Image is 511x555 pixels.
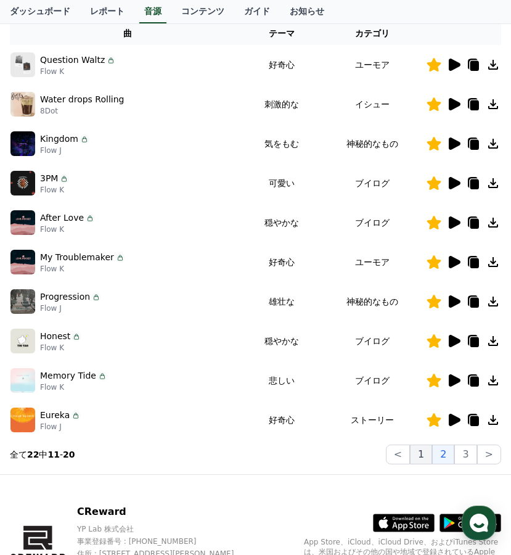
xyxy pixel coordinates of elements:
[318,84,426,124] td: イシュー
[318,242,426,282] td: ユーモア
[40,409,70,422] p: Eureka
[245,282,318,321] td: 雄壮な
[318,124,426,163] td: 神秘的なもの
[40,422,81,432] p: Flow J
[318,321,426,361] td: ブイログ
[41,174,203,199] div: ユーザー様のアカウントを確認いたしました。
[432,445,454,464] button: 2
[318,361,426,400] td: ブイログ
[40,264,125,274] p: Flow K
[10,131,35,156] img: music
[40,251,114,264] p: My Troublemaker
[41,199,203,223] div: 動画の初回アップロード日は8日であることが確認されます。
[10,171,35,195] img: music
[10,368,35,393] img: music
[27,450,39,459] strong: 22
[40,343,81,353] p: Flow K
[160,224,195,235] b: [DATE]
[40,106,124,116] p: 8Dot
[10,329,35,353] img: music
[40,303,101,313] p: Flow J
[77,524,255,534] p: YP Lab 株式会社
[245,124,318,163] td: 気をもむ
[41,356,182,369] div: 良い一日をお過ごしください。
[318,45,426,84] td: ユーモア
[10,52,35,77] img: music
[245,321,318,361] td: 穏やかな
[39,327,70,337] div: Creward
[41,248,203,273] div: したがって、8日アップロードの動画は、通常10日に更新されます。
[386,445,410,464] button: <
[77,504,255,519] p: CReward
[40,185,69,195] p: Flow K
[47,450,59,459] strong: 11
[245,84,318,124] td: 刺激的な
[40,224,95,234] p: Flow K
[67,7,113,20] div: Creward
[10,448,75,461] p: 全て 中 -
[10,22,245,45] th: 曲
[318,400,426,440] td: ストーリー
[40,146,89,155] p: Flow J
[67,20,143,30] div: [DATE]08:30から営業
[245,22,318,45] th: テーマ
[40,93,124,106] p: Water drops Rolling
[410,445,432,464] button: 1
[10,92,35,117] img: music
[40,382,107,392] p: Flow K
[10,289,35,314] img: music
[245,242,318,282] td: 好奇心
[245,163,318,203] td: 可愛い
[318,22,426,45] th: カテゴリ
[63,102,226,139] div: [DATE]アップロードし、先ほど通知で実績が反映されましたときましたが、反映されていないです。
[40,369,96,382] p: Memory Tide
[245,400,318,440] td: 好奇心
[245,203,318,242] td: 穏やかな
[40,290,90,303] p: Progression
[477,445,501,464] button: >
[125,297,226,310] div: ありがとう！了解です！
[170,357,181,368] img: slightly_smiling_face
[318,203,426,242] td: ブイログ
[40,212,84,224] p: After Love
[39,157,70,166] div: Creward
[245,45,318,84] td: 好奇心
[454,445,476,464] button: 3
[40,172,58,185] p: 3PM
[40,54,105,67] p: Question Waltz
[318,282,426,321] td: 神秘的なもの
[41,344,182,356] div: ありがとうございます。
[63,450,75,459] strong: 20
[41,223,203,248] div: YouTubeからの実績データは に提供されます。
[245,361,318,400] td: 悲しい
[40,133,78,146] p: Kingdom
[77,536,255,546] p: 事業登録番号 : [PHONE_NUMBER]
[41,41,203,53] div: 少々お待ちください。
[10,210,35,235] img: music
[40,67,116,76] p: Flow K
[40,330,70,343] p: Honest
[318,163,426,203] td: ブイログ
[10,250,35,274] img: music
[10,408,35,432] img: music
